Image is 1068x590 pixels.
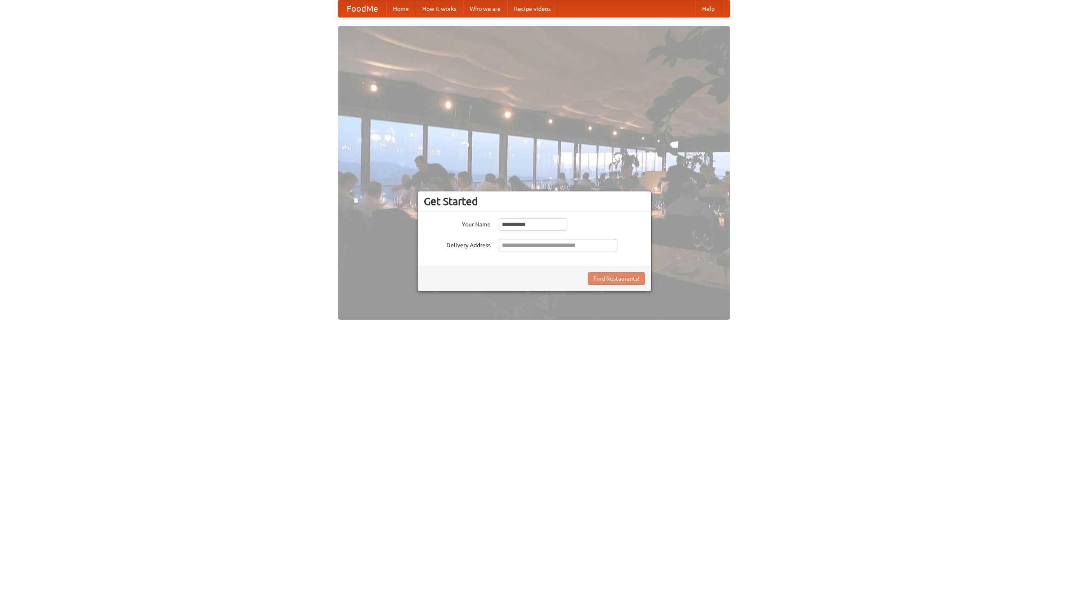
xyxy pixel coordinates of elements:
a: Recipe videos [507,0,557,17]
a: Help [695,0,721,17]
a: How it works [416,0,463,17]
label: Delivery Address [424,239,491,249]
button: Find Restaurants! [588,272,645,285]
label: Your Name [424,218,491,228]
h3: Get Started [424,195,645,208]
a: Who we are [463,0,507,17]
a: Home [386,0,416,17]
a: FoodMe [338,0,386,17]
